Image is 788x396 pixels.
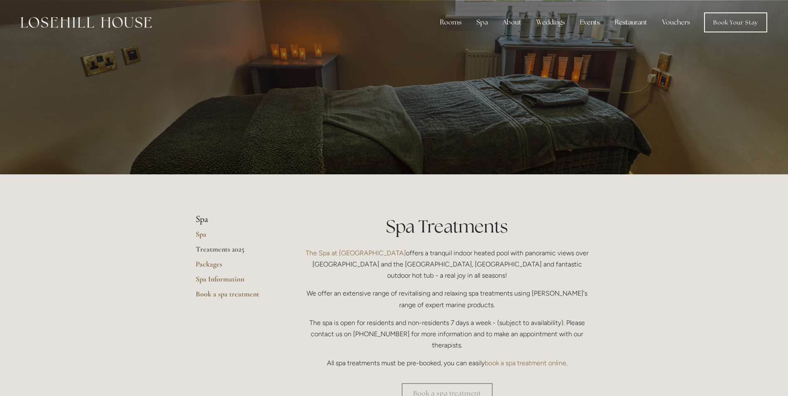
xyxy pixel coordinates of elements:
[196,274,275,289] a: Spa Information
[302,247,593,281] p: offers a tranquil indoor heated pool with panoramic views over [GEOGRAPHIC_DATA] and the [GEOGRAP...
[704,12,767,32] a: Book Your Stay
[608,14,654,31] div: Restaurant
[196,289,275,304] a: Book a spa treatment
[302,357,593,369] p: All spa treatments must be pre-booked, you can easily .
[655,14,697,31] a: Vouchers
[306,249,406,257] a: The Spa at [GEOGRAPHIC_DATA]
[573,14,606,31] div: Events
[302,288,593,310] p: We offer an extensive range of revitalising and relaxing spa treatments using [PERSON_NAME]'s ran...
[530,14,572,31] div: Weddings
[302,214,593,239] h1: Spa Treatments
[21,17,152,28] img: Losehill House
[196,244,275,259] a: Treatments 2025
[433,14,468,31] div: Rooms
[302,317,593,351] p: The spa is open for residents and non-residents 7 days a week - (subject to availability). Please...
[196,214,275,225] li: Spa
[196,230,275,244] a: Spa
[470,14,494,31] div: Spa
[196,259,275,274] a: Packages
[496,14,528,31] div: About
[485,359,566,367] a: book a spa treatment online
